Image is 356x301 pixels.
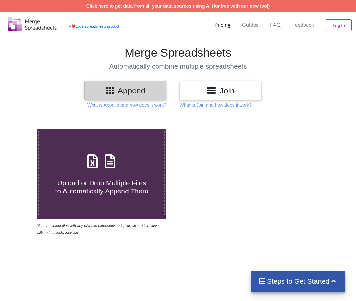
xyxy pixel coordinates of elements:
[270,21,281,28] p: FAQ
[37,224,160,234] i: You can select files with any of these extensions: .xls, .xlt, .xlm, .xlsx, .xlsm, .xltx, .xltm, ...
[184,86,257,95] h3: Join
[71,24,76,28] span: heart
[214,21,230,28] p: Pricing
[179,102,251,108] p: What is Join and how does it work?
[87,102,166,108] p: What is Append and how does it work?
[292,22,314,27] span: Feedback
[69,24,119,28] a: AheartLove Spreadsheets product
[258,277,339,285] h4: Steps to Get Started
[242,21,258,28] p: Guides
[8,17,57,31] img: Logo.png
[326,19,352,31] button: Log In
[86,3,270,9] a: Click here to get data from all your data sources using AI (for free with our new tool)
[55,179,148,195] span: Upload or Drop Multiple Files to Automatically Append Them
[89,86,161,95] h3: Append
